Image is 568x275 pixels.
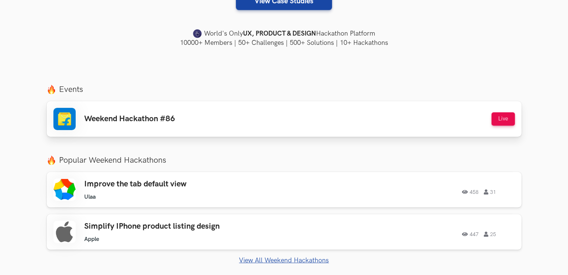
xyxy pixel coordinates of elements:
[85,179,295,189] h3: Improve the tab default view
[85,236,99,243] li: Apple
[47,155,522,165] label: Popular Weekend Hackathons
[47,156,56,165] img: fire.png
[47,214,522,250] a: Simplify IPhone product listing design Apple 447 25
[243,29,316,39] strong: UX, PRODUCT & DESIGN
[85,114,175,124] h3: Weekend Hackathon #86
[47,256,522,264] a: View All Weekend Hackathons
[47,101,522,137] a: Weekend Hackathon #86 Live
[85,193,96,201] li: Ulaa
[492,112,515,126] button: Live
[484,232,496,237] span: 25
[47,85,56,94] img: fire.png
[462,232,479,237] span: 447
[462,189,479,195] span: 458
[47,38,522,47] h4: 10000+ Members | 50+ Challenges | 500+ Solutions | 10+ Hackathons
[193,29,202,39] img: uxhack-favicon-image.png
[47,85,522,95] label: Events
[47,29,522,39] h4: World's Only Hackathon Platform
[47,172,522,208] a: Improve the tab default view Ulaa 458 31
[484,189,496,195] span: 31
[85,222,295,231] h3: Simplify IPhone product listing design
